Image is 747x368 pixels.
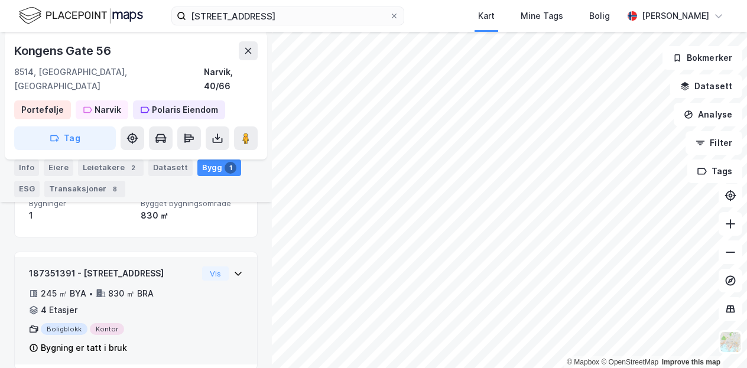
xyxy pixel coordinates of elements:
div: Bygning er tatt i bruk [41,341,127,355]
div: Polaris Eiendom [152,103,218,117]
img: logo.f888ab2527a4732fd821a326f86c7f29.svg [19,5,143,26]
div: Mine Tags [521,9,563,23]
button: Tags [687,159,742,183]
a: OpenStreetMap [601,358,658,366]
div: 830 ㎡ BRA [108,286,154,301]
div: 1 [225,162,236,174]
div: 2 [127,162,139,174]
button: Tag [14,126,116,150]
span: Bygninger [29,198,131,209]
div: Bolig [589,9,610,23]
div: Portefølje [21,103,64,117]
div: ESG [14,181,40,197]
div: 245 ㎡ BYA [41,286,86,301]
div: • [89,289,93,298]
button: Analyse [674,103,742,126]
div: Transaksjoner [44,181,125,197]
div: 8514, [GEOGRAPHIC_DATA], [GEOGRAPHIC_DATA] [14,65,204,93]
iframe: Chat Widget [688,311,747,368]
input: Søk på adresse, matrikkel, gårdeiere, leietakere eller personer [186,7,389,25]
a: Mapbox [567,358,599,366]
div: 187351391 - [STREET_ADDRESS] [29,266,197,281]
button: Vis [202,266,229,281]
div: 8 [109,183,121,195]
div: 1 [29,209,131,223]
span: Bygget bygningsområde [141,198,243,209]
div: Leietakere [78,159,144,176]
div: Bygg [197,159,241,176]
div: Narvik [95,103,121,117]
div: 830 ㎡ [141,209,243,223]
div: 4 Etasjer [41,303,77,317]
button: Filter [686,131,742,155]
div: [PERSON_NAME] [642,9,709,23]
div: Narvik, 40/66 [204,65,258,93]
div: Info [14,159,39,176]
div: Kongens Gate 56 [14,41,113,60]
div: Kontrollprogram for chat [688,311,747,368]
button: Datasett [670,74,742,98]
a: Improve this map [662,358,720,366]
div: Datasett [148,159,193,176]
button: Bokmerker [662,46,742,70]
div: Kart [478,9,495,23]
div: Eiere [44,159,73,176]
